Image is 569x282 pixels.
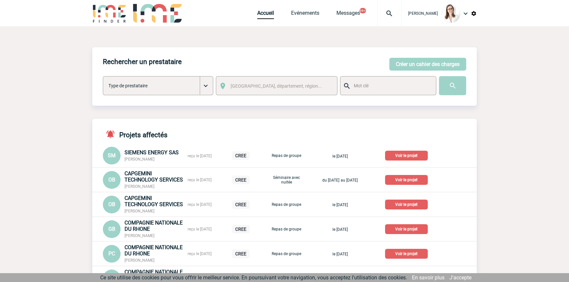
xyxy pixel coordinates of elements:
a: Voir le projet [385,201,430,207]
span: [PERSON_NAME] [408,11,438,16]
p: Séminaire avec nuitée [270,175,303,184]
span: reçu le [DATE] [188,178,212,182]
p: Repas de groupe [270,202,303,207]
span: OB [108,177,115,183]
p: CREE [232,151,250,160]
span: le [DATE] [332,154,348,159]
input: Submit [439,76,466,95]
span: SM [108,152,116,159]
p: Voir le projet [385,200,428,209]
span: le [DATE] [332,227,348,232]
img: IME-Finder [92,4,126,23]
input: Mot clé [352,81,430,90]
span: reçu le [DATE] [188,227,212,231]
img: notifications-active-24-px-r.png [105,129,119,139]
p: Voir le projet [385,224,428,234]
span: reçu le [DATE] [188,251,212,256]
span: le [DATE] [332,203,348,207]
p: Repas de groupe [270,153,303,158]
button: 99+ [359,8,366,13]
a: Voir le projet [385,176,430,183]
span: Ce site utilise des cookies pour vous offrir le meilleur service. En poursuivant votre navigation... [100,274,407,281]
span: au [DATE] [341,178,358,183]
img: 122719-0.jpg [442,4,460,23]
p: Repas de groupe [270,227,303,231]
span: OB [108,201,115,207]
span: PC [108,250,115,257]
span: [PERSON_NAME] [125,233,154,238]
a: Voir le projet [385,152,430,158]
a: En savoir plus [412,274,444,281]
a: Messages [336,10,360,19]
p: CREE [232,225,250,233]
a: Accueil [257,10,274,19]
span: CAPGEMINI TECHNOLOGY SERVICES [125,195,183,207]
a: Evénements [291,10,319,19]
p: CREE [232,249,250,258]
span: [PERSON_NAME] [125,184,154,189]
a: J'accepte [449,274,471,281]
h4: Projets affectés [103,129,168,139]
p: Repas de groupe [270,251,303,256]
span: COMPAGNIE NATIONALE DU RHONE [125,220,183,232]
span: [PERSON_NAME] [125,209,154,213]
p: CREE [232,176,250,184]
span: [PERSON_NAME] [125,258,154,263]
span: COMPAGNIE NATIONALE DU RHONE [125,269,183,281]
span: GB [108,226,115,232]
p: CREE [232,200,250,209]
h4: Rechercher un prestataire [103,58,182,66]
a: Voir le projet [385,250,430,256]
p: Voir le projet [385,249,428,259]
a: Voir le projet [385,226,430,232]
span: COMPAGNIE NATIONALE DU RHONE [125,244,183,257]
span: [GEOGRAPHIC_DATA], département, région... [231,83,322,89]
span: du [DATE] [322,178,339,183]
p: Voir le projet [385,175,428,185]
p: Voir le projet [385,151,428,161]
span: [PERSON_NAME] [125,157,154,162]
span: CAPGEMINI TECHNOLOGY SERVICES [125,170,183,183]
span: reçu le [DATE] [188,202,212,207]
span: reçu le [DATE] [188,154,212,158]
span: SIEMENS ENERGY SAS [125,149,179,156]
span: le [DATE] [332,252,348,256]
